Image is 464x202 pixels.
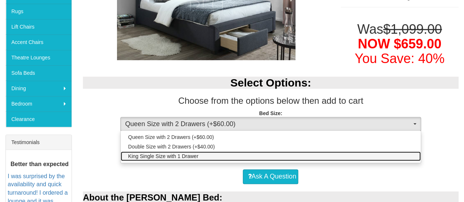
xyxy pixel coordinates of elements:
[230,77,311,89] b: Select Options:
[83,96,458,106] h3: Choose from the options below then add to cart
[243,169,298,184] a: Ask A Question
[6,4,72,19] a: Rugs
[120,117,421,132] button: Queen Size with 2 Drawers (+$60.00)
[128,153,198,160] span: King Single Size with 1 Drawer
[128,133,214,141] span: Queen Size with 2 Drawers (+$60.00)
[259,110,282,116] strong: Bed Size:
[6,135,72,150] div: Testimonials
[383,22,442,37] del: $1,099.00
[6,34,72,50] a: Accent Chairs
[6,96,72,111] a: Bedroom
[6,19,72,34] a: Lift Chairs
[6,111,72,127] a: Clearance
[6,50,72,65] a: Theatre Lounges
[6,65,72,81] a: Sofa Beds
[341,22,458,66] h1: Was
[358,36,441,51] span: NOW $659.00
[11,161,69,167] b: Better than expected
[6,81,72,96] a: Dining
[128,143,215,150] span: Double Size with 2 Drawers (+$40.00)
[355,51,445,66] font: You Save: 40%
[125,120,411,129] span: Queen Size with 2 Drawers (+$60.00)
